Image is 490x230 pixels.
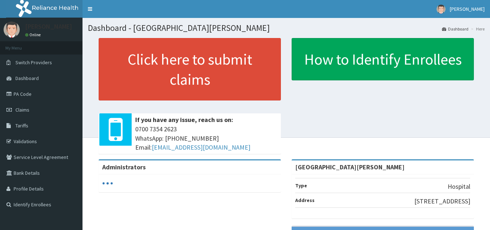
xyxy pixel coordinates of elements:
b: If you have any issue, reach us on: [135,116,233,124]
a: [EMAIL_ADDRESS][DOMAIN_NAME] [152,143,250,151]
span: 0700 7354 2623 WhatsApp: [PHONE_NUMBER] Email: [135,125,277,152]
h1: Dashboard - [GEOGRAPHIC_DATA][PERSON_NAME] [88,23,485,33]
a: Click here to submit claims [99,38,281,100]
li: Here [469,26,485,32]
svg: audio-loading [102,178,113,189]
span: Switch Providers [15,59,52,66]
b: Type [295,182,307,189]
p: Hospital [448,182,470,191]
p: [PERSON_NAME] [25,23,72,30]
span: Dashboard [15,75,39,81]
b: Address [295,197,315,203]
span: Tariffs [15,122,28,129]
a: Online [25,32,42,37]
img: User Image [437,5,446,14]
strong: [GEOGRAPHIC_DATA][PERSON_NAME] [295,163,405,171]
a: How to Identify Enrollees [292,38,474,80]
span: [PERSON_NAME] [450,6,485,12]
span: Claims [15,107,29,113]
b: Administrators [102,163,146,171]
a: Dashboard [442,26,468,32]
img: User Image [4,22,20,38]
p: [STREET_ADDRESS] [414,197,470,206]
